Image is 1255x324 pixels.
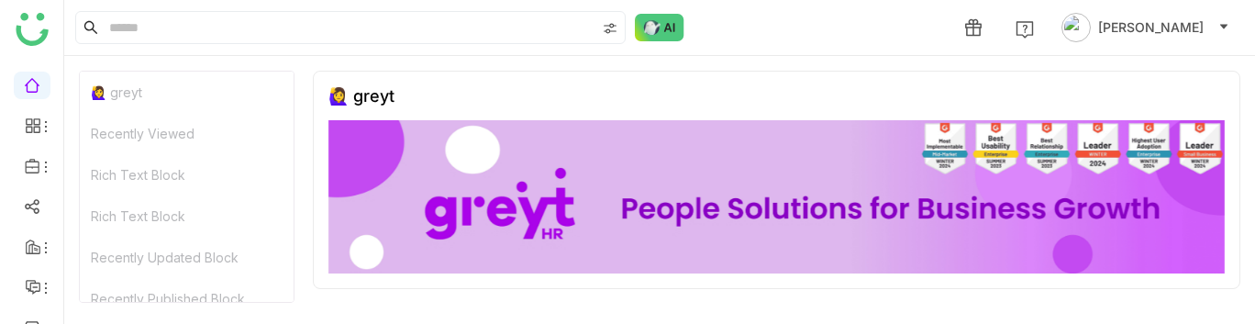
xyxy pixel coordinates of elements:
span: [PERSON_NAME] [1098,17,1204,38]
div: 🙋‍♀️ greyt [80,72,294,113]
img: search-type.svg [603,21,617,36]
img: ask-buddy-normal.svg [635,14,684,41]
div: Rich Text Block [80,154,294,196]
img: logo [16,13,49,46]
img: avatar [1061,13,1091,42]
img: 68ca8a786afc163911e2cfd3 [328,120,1225,274]
div: Recently Updated Block [80,237,294,278]
button: [PERSON_NAME] [1058,13,1233,42]
div: Rich Text Block [80,196,294,237]
div: 🙋‍♀️ greyt [328,86,394,106]
div: Recently Published Block [80,278,294,319]
img: help.svg [1016,20,1034,39]
div: Recently Viewed [80,113,294,154]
